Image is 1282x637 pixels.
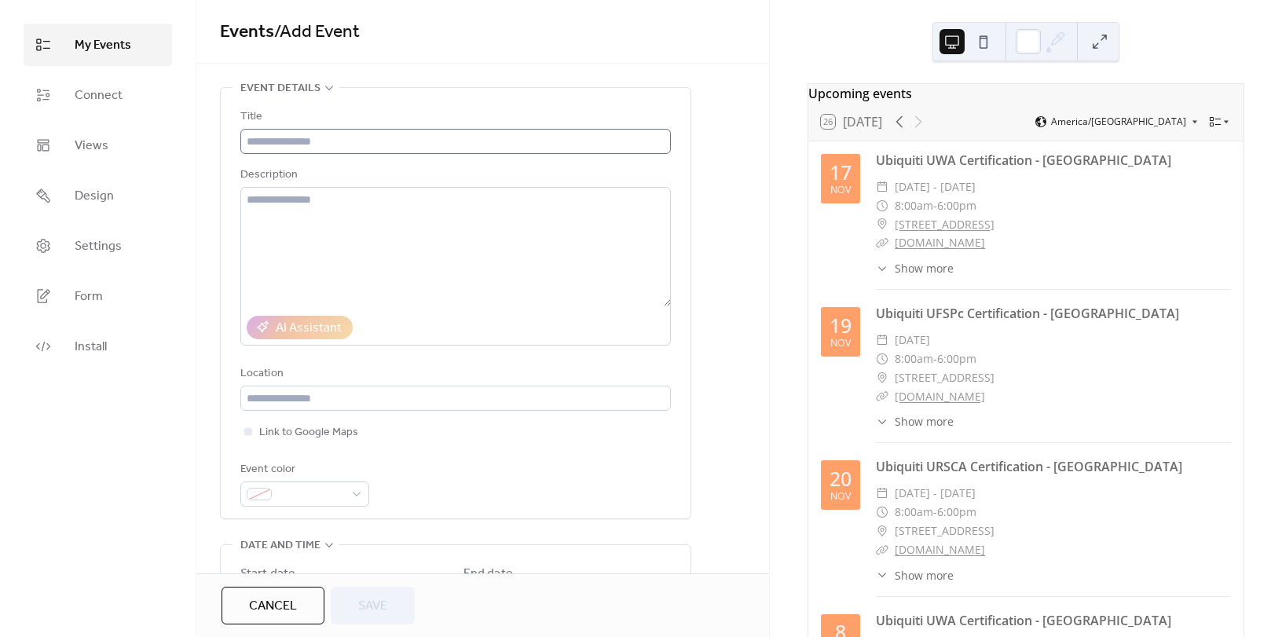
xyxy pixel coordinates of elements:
[876,413,954,430] button: ​Show more
[876,458,1182,475] a: Ubiquiti URSCA Certification - [GEOGRAPHIC_DATA]
[876,484,888,503] div: ​
[1051,117,1186,126] span: America/[GEOGRAPHIC_DATA]
[274,15,360,49] span: / Add Event
[240,166,668,185] div: Description
[830,492,851,502] div: Nov
[876,368,888,387] div: ​
[240,79,320,98] span: Event details
[240,565,295,584] div: Start date
[876,413,888,430] div: ​
[876,350,888,368] div: ​
[895,368,994,387] span: [STREET_ADDRESS]
[259,423,358,442] span: Link to Google Maps
[876,567,888,584] div: ​
[240,460,366,479] div: Event color
[222,587,324,624] button: Cancel
[895,350,933,368] span: 8:00am
[876,387,888,406] div: ​
[24,275,172,317] a: Form
[876,331,888,350] div: ​
[24,174,172,217] a: Design
[876,567,954,584] button: ​Show more
[75,187,114,206] span: Design
[937,503,976,522] span: 6:00pm
[24,325,172,368] a: Install
[895,413,954,430] span: Show more
[75,86,123,105] span: Connect
[876,305,1179,322] a: Ubiquiti UFSPc Certification - [GEOGRAPHIC_DATA]
[830,163,852,182] div: 17
[937,350,976,368] span: 6:00pm
[876,612,1171,629] a: Ubiquiti UWA Certification - [GEOGRAPHIC_DATA]
[895,178,976,196] span: [DATE] - [DATE]
[895,522,994,540] span: [STREET_ADDRESS]
[933,350,937,368] span: -
[830,339,851,349] div: Nov
[895,503,933,522] span: 8:00am
[876,260,888,276] div: ​
[876,260,954,276] button: ​Show more
[895,331,930,350] span: [DATE]
[75,137,108,156] span: Views
[249,597,297,616] span: Cancel
[876,503,888,522] div: ​
[876,152,1171,169] a: Ubiquiti UWA Certification - [GEOGRAPHIC_DATA]
[876,233,888,252] div: ​
[876,178,888,196] div: ​
[895,235,985,250] a: [DOMAIN_NAME]
[24,74,172,116] a: Connect
[24,24,172,66] a: My Events
[876,215,888,234] div: ​
[895,196,933,215] span: 8:00am
[876,522,888,540] div: ​
[75,36,131,55] span: My Events
[24,225,172,267] a: Settings
[933,503,937,522] span: -
[933,196,937,215] span: -
[895,567,954,584] span: Show more
[75,338,107,357] span: Install
[895,260,954,276] span: Show more
[895,215,994,234] a: [STREET_ADDRESS]
[240,536,320,555] span: Date and time
[895,484,976,503] span: [DATE] - [DATE]
[220,15,274,49] a: Events
[830,469,852,489] div: 20
[830,316,852,335] div: 19
[240,108,668,126] div: Title
[876,540,888,559] div: ​
[895,542,985,557] a: [DOMAIN_NAME]
[463,565,513,584] div: End date
[75,237,122,256] span: Settings
[240,364,668,383] div: Location
[75,287,103,306] span: Form
[830,185,851,196] div: Nov
[937,196,976,215] span: 6:00pm
[24,124,172,167] a: Views
[895,389,985,404] a: [DOMAIN_NAME]
[876,196,888,215] div: ​
[808,84,1244,103] div: Upcoming events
